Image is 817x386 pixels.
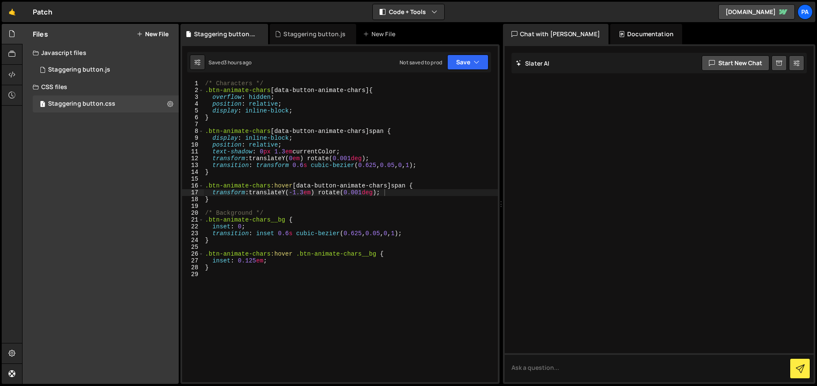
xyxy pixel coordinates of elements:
div: 29 [182,271,204,278]
div: 5 [182,107,204,114]
button: New File [137,31,169,37]
div: Patch [33,7,52,17]
div: 17009/46663.css [33,95,179,112]
button: Save [447,55,488,70]
div: 23 [182,230,204,237]
div: 28 [182,264,204,271]
div: 14 [182,169,204,176]
div: 11 [182,148,204,155]
div: 16 [182,182,204,189]
span: 1 [40,101,45,108]
div: 1 [182,80,204,87]
div: 7 [182,121,204,128]
div: 19 [182,203,204,210]
div: Saved [209,59,252,66]
div: 2 [182,87,204,94]
div: 3 [182,94,204,101]
div: 20 [182,210,204,216]
div: 13 [182,162,204,169]
div: New File [363,30,399,38]
div: 6 [182,114,204,121]
div: 12 [182,155,204,162]
div: 15 [182,176,204,182]
a: Pa [797,4,813,20]
div: 8 [182,128,204,135]
div: 10 [182,141,204,148]
div: 26 [182,251,204,257]
div: Chat with [PERSON_NAME] [503,24,608,44]
div: Staggering button.js [48,66,110,74]
div: CSS files [23,78,179,95]
div: Staggering button.css [194,30,258,38]
div: Not saved to prod [400,59,442,66]
div: 9 [182,135,204,141]
div: 24 [182,237,204,244]
div: 22 [182,223,204,230]
div: Documentation [610,24,682,44]
div: 17 [182,189,204,196]
div: 3 hours ago [224,59,252,66]
div: 27 [182,257,204,264]
div: Javascript files [23,44,179,61]
div: 4 [182,101,204,107]
div: 25 [182,244,204,251]
a: [DOMAIN_NAME] [718,4,795,20]
div: Staggering button.css [48,100,115,108]
div: 18 [182,196,204,203]
h2: Slater AI [516,59,550,67]
a: 🤙 [2,2,23,22]
div: 17009/46662.js [33,61,179,78]
div: 21 [182,216,204,223]
button: Start new chat [702,55,769,71]
button: Code + Tools [373,4,444,20]
div: Staggering button.js [283,30,346,38]
h2: Files [33,29,48,39]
